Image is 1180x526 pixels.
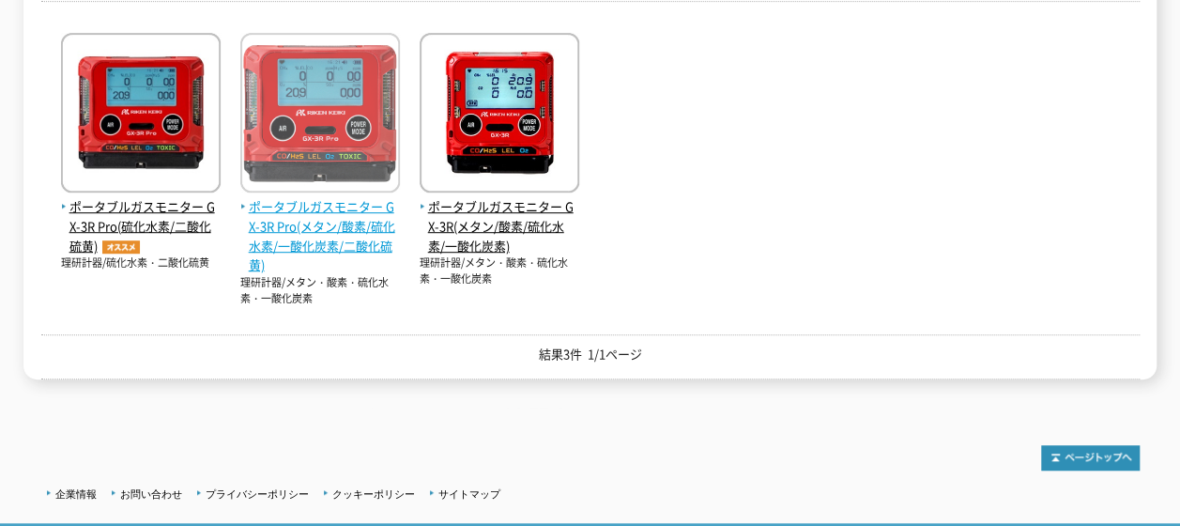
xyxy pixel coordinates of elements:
img: オススメ [98,240,145,254]
p: 結果3件 1/1ページ [41,345,1140,364]
a: ポータブルガスモニター GX-3R Pro(メタン/酸素/硫化水素/一酸化炭素/二酸化硫黄) [240,178,400,275]
a: プライバシーポリシー [206,488,309,500]
a: ポータブルガスモニター GX-3R(メタン/酸素/硫化水素/一酸化炭素) [420,178,579,255]
p: 理研計器/メタン・酸素・硫化水素・一酸化炭素 [240,275,400,306]
img: GX-3R Pro(硫化水素/二酸化硫黄) [61,33,221,197]
span: ポータブルガスモニター GX-3R Pro(硫化水素/二酸化硫黄) [61,197,221,255]
a: サイトマップ [438,488,500,500]
span: ポータブルガスモニター GX-3R Pro(メタン/酸素/硫化水素/一酸化炭素/二酸化硫黄) [240,197,400,275]
a: クッキーポリシー [332,488,415,500]
a: 企業情報 [55,488,97,500]
span: ポータブルガスモニター GX-3R(メタン/酸素/硫化水素/一酸化炭素) [420,197,579,255]
p: 理研計器/硫化水素・二酸化硫黄 [61,255,221,271]
img: GX-3R(メタン/酸素/硫化水素/一酸化炭素) [420,33,579,197]
p: 理研計器/メタン・酸素・硫化水素・一酸化炭素 [420,255,579,286]
img: GX-3R Pro(メタン/酸素/硫化水素/一酸化炭素/二酸化硫黄) [240,33,400,197]
img: トップページへ [1041,445,1140,471]
a: お問い合わせ [120,488,182,500]
a: ポータブルガスモニター GX-3R Pro(硫化水素/二酸化硫黄)オススメ [61,178,221,255]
